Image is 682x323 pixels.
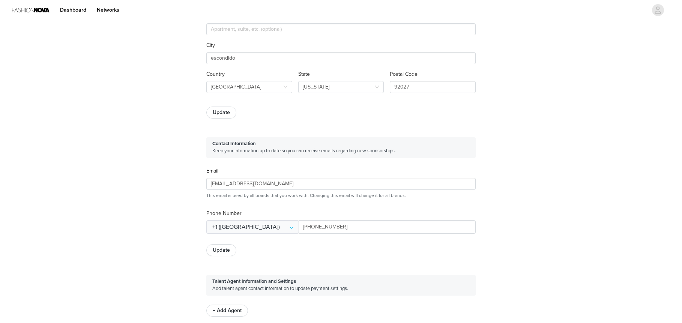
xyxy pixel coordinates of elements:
[390,71,418,77] label: Postal Code
[206,168,218,174] label: Email
[206,210,242,216] label: Phone Number
[212,141,256,147] strong: Contact Information
[283,85,288,90] i: icon: down
[206,305,248,317] button: + Add Agent
[303,81,329,93] div: California
[298,71,310,77] label: State
[206,107,236,119] button: Update
[390,81,476,93] input: Postal code
[206,275,476,296] div: Add talent agent contact information to update payment settings.
[654,4,661,16] div: avatar
[206,42,215,48] label: City
[92,2,124,18] a: Networks
[206,220,299,234] input: Country
[206,244,236,256] button: Update
[12,2,50,18] img: Fashion Nova Logo
[206,71,225,77] label: Country
[206,137,476,158] div: Keep your information up to date so you can receive emails regarding new sponsorships.
[206,191,476,199] div: This email is used by all brands that you work with. Changing this email will change it for all b...
[211,81,261,93] div: United States
[299,220,476,234] input: (XXX) XXX-XXXX
[212,278,296,284] strong: Talent Agent Information and Settings
[56,2,91,18] a: Dashboard
[206,23,476,35] input: Apartment, suite, etc. (optional)
[206,52,476,64] input: City
[375,85,379,90] i: icon: down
